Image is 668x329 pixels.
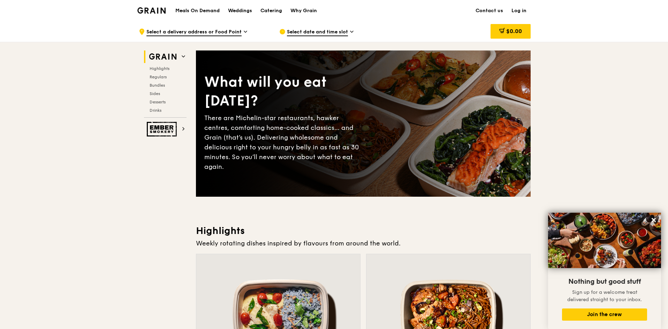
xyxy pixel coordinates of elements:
div: Weekly rotating dishes inspired by flavours from around the world. [196,238,531,248]
button: Close [648,214,659,226]
img: Grain [137,7,166,14]
span: Bundles [150,83,165,88]
button: Join the crew [562,308,647,321]
a: Weddings [224,0,256,21]
a: Catering [256,0,286,21]
img: Grain web logo [147,50,179,63]
a: Log in [507,0,531,21]
div: Why Grain [290,0,317,21]
span: Sign up for a welcome treat delivered straight to your inbox. [567,289,642,303]
span: Sides [150,91,160,96]
div: There are Michelin-star restaurants, hawker centres, comforting home-cooked classics… and Grain (... [204,113,363,172]
a: Contact us [471,0,507,21]
span: Drinks [150,108,161,113]
span: Highlights [150,66,169,71]
span: Select a delivery address or Food Point [146,29,242,36]
span: Select date and time slot [287,29,348,36]
a: Why Grain [286,0,321,21]
h1: Meals On Demand [175,7,220,14]
img: DSC07876-Edit02-Large.jpeg [548,213,661,268]
div: Weddings [228,0,252,21]
span: $0.00 [506,28,522,34]
span: Nothing but good stuff [568,277,641,286]
div: Catering [260,0,282,21]
span: Desserts [150,100,166,104]
span: Regulars [150,75,167,79]
h3: Highlights [196,225,531,237]
img: Ember Smokery web logo [147,122,179,136]
div: What will you eat [DATE]? [204,73,363,110]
